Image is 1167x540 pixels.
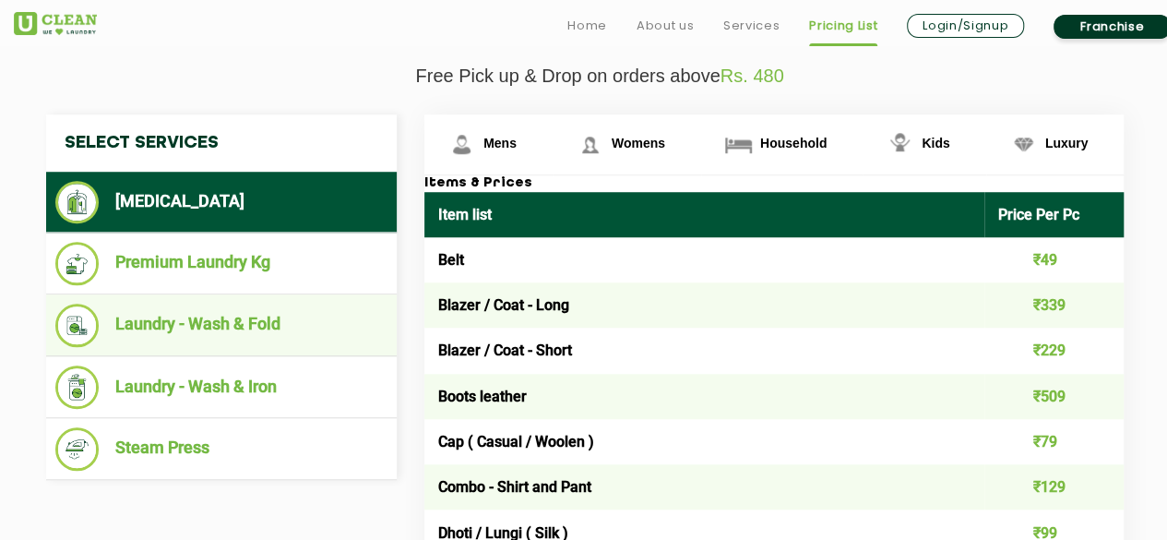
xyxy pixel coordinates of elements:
td: Belt [424,237,984,282]
li: [MEDICAL_DATA] [55,181,387,223]
a: Pricing List [809,15,877,37]
span: Rs. 480 [720,66,784,86]
a: Services [723,15,780,37]
span: Luxury [1045,136,1089,150]
li: Steam Press [55,427,387,471]
img: Premium Laundry Kg [55,242,99,285]
td: Blazer / Coat - Short [424,328,984,373]
td: Cap ( Casual / Woolen ) [424,419,984,464]
td: ₹79 [984,419,1125,464]
td: Boots leather [424,374,984,419]
img: Kids [884,128,916,161]
td: ₹339 [984,282,1125,328]
img: Household [722,128,755,161]
td: ₹509 [984,374,1125,419]
img: Luxury [1007,128,1040,161]
td: Blazer / Coat - Long [424,282,984,328]
a: About us [637,15,694,37]
td: ₹129 [984,464,1125,510]
li: Laundry - Wash & Fold [55,304,387,347]
img: Steam Press [55,427,99,471]
span: Household [760,136,827,150]
td: Combo - Shirt and Pant [424,464,984,510]
span: Mens [483,136,517,150]
img: Laundry - Wash & Iron [55,366,99,409]
a: Home [567,15,607,37]
td: ₹49 [984,237,1125,282]
td: ₹229 [984,328,1125,373]
h4: Select Services [46,114,397,172]
li: Premium Laundry Kg [55,242,387,285]
img: Dry Cleaning [55,181,99,223]
img: UClean Laundry and Dry Cleaning [14,12,97,35]
span: Kids [922,136,949,150]
img: Laundry - Wash & Fold [55,304,99,347]
img: Mens [446,128,478,161]
th: Item list [424,192,984,237]
img: Womens [574,128,606,161]
th: Price Per Pc [984,192,1125,237]
a: Login/Signup [907,14,1024,38]
li: Laundry - Wash & Iron [55,366,387,409]
h3: Items & Prices [424,175,1124,192]
span: Womens [612,136,665,150]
